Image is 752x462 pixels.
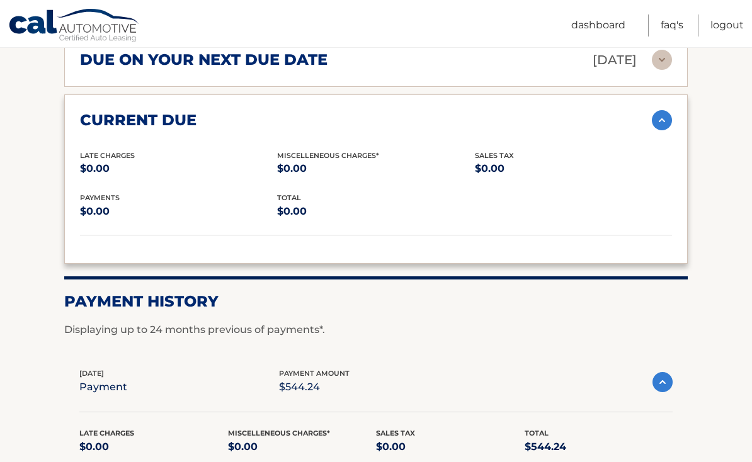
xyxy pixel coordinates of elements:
[279,369,350,378] span: payment amount
[475,160,672,177] p: $0.00
[652,50,672,70] img: accordion-rest.svg
[80,193,120,202] span: payments
[64,322,688,337] p: Displaying up to 24 months previous of payments*.
[376,429,415,437] span: Sales Tax
[710,14,744,37] a: Logout
[80,111,197,130] h2: current due
[79,438,228,456] p: $0.00
[79,378,127,396] p: payment
[277,151,379,160] span: Miscelleneous Charges*
[80,50,328,69] h2: due on your next due date
[79,429,134,437] span: Late Charges
[571,14,625,37] a: Dashboard
[8,8,140,45] a: Cal Automotive
[80,203,277,220] p: $0.00
[277,193,301,202] span: total
[279,378,350,396] p: $544.24
[64,292,688,311] h2: Payment History
[525,429,549,437] span: Total
[277,203,474,220] p: $0.00
[661,14,683,37] a: FAQ's
[376,438,525,456] p: $0.00
[228,438,377,456] p: $0.00
[80,151,135,160] span: Late Charges
[525,438,673,456] p: $544.24
[277,160,474,177] p: $0.00
[79,369,104,378] span: [DATE]
[80,160,277,177] p: $0.00
[652,372,673,392] img: accordion-active.svg
[593,49,637,71] p: [DATE]
[475,151,514,160] span: Sales Tax
[652,110,672,130] img: accordion-active.svg
[228,429,330,437] span: Miscelleneous Charges*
